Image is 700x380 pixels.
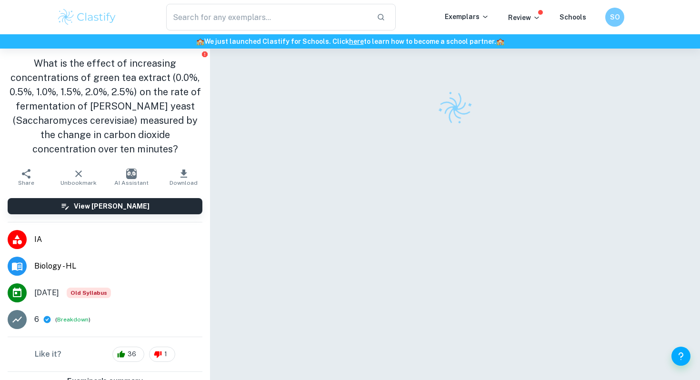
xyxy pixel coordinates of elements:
div: 36 [112,347,144,362]
img: AI Assistant [126,169,137,179]
div: 1 [149,347,175,362]
span: ( ) [55,315,90,324]
span: Share [18,180,34,186]
a: Schools [560,13,586,21]
span: 🏫 [496,38,504,45]
h6: We just launched Clastify for Schools. Click to learn how to become a school partner. [2,36,698,47]
a: here [349,38,364,45]
button: Help and Feedback [671,347,690,366]
span: IA [34,234,202,245]
button: SO [605,8,624,27]
img: Clastify logo [57,8,117,27]
span: Download [170,180,198,186]
p: Review [508,12,540,23]
button: Report issue [201,50,208,58]
span: 1 [159,350,172,359]
p: 6 [34,314,39,325]
input: Search for any exemplars... [166,4,369,30]
button: View [PERSON_NAME] [8,198,202,214]
div: Starting from the May 2025 session, the Biology IA requirements have changed. It's OK to refer to... [67,288,111,298]
h6: View [PERSON_NAME] [74,201,150,211]
h1: What is the effect of increasing concentrations of green tea extract (0.0%, 0.5%, 1.0%, 1.5%, 2.0... [8,56,202,156]
span: 🏫 [196,38,204,45]
h6: SO [610,12,620,22]
span: Unbookmark [60,180,97,186]
span: [DATE] [34,287,59,299]
button: Unbookmark [52,164,105,190]
button: Breakdown [57,315,89,324]
img: Clastify logo [432,85,478,131]
button: Download [158,164,210,190]
span: 36 [122,350,141,359]
h6: Like it? [35,349,61,360]
p: Exemplars [445,11,489,22]
button: AI Assistant [105,164,158,190]
span: Old Syllabus [67,288,111,298]
span: AI Assistant [114,180,149,186]
span: Biology - HL [34,260,202,272]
